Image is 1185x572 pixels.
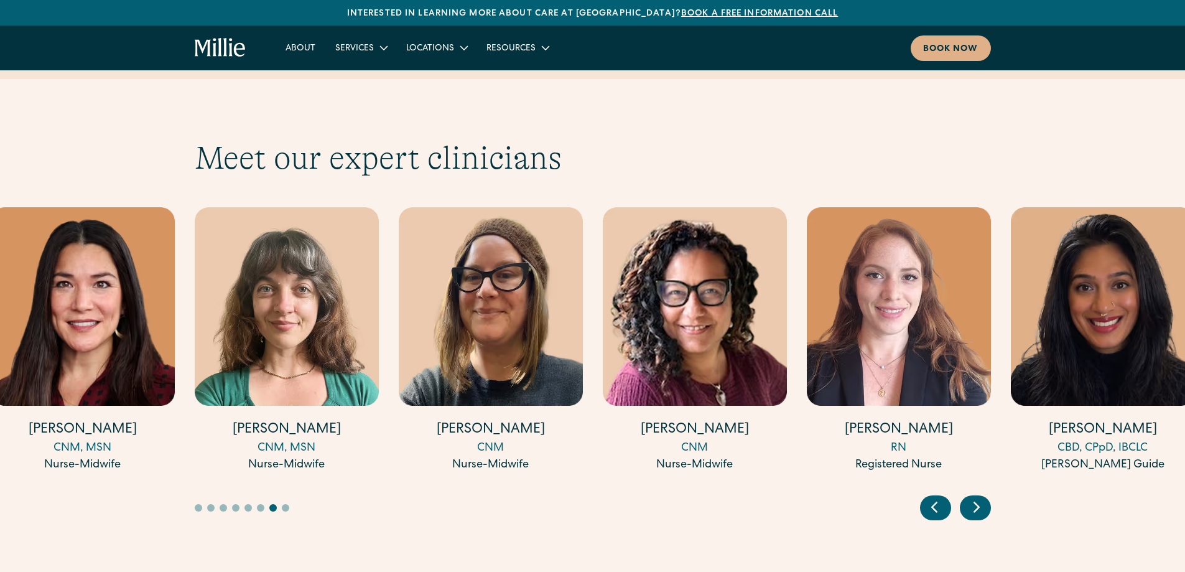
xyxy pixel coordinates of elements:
[603,207,787,476] div: 15 / 18
[195,38,246,58] a: home
[807,457,991,474] div: Registered Nurse
[282,504,289,512] button: Go to slide 8
[960,495,991,520] div: Next slide
[220,504,227,512] button: Go to slide 3
[399,207,583,474] a: [PERSON_NAME]CNMNurse-Midwife
[232,504,239,512] button: Go to slide 4
[920,495,951,520] div: Previous slide
[195,139,991,177] h2: Meet our expert clinicians
[325,37,396,58] div: Services
[603,421,787,440] h4: [PERSON_NAME]
[923,43,978,56] div: Book now
[335,42,374,55] div: Services
[476,37,558,58] div: Resources
[603,457,787,474] div: Nurse-Midwife
[269,504,277,512] button: Go to slide 7
[195,457,379,474] div: Nurse-Midwife
[207,504,215,512] button: Go to slide 2
[396,37,476,58] div: Locations
[244,504,252,512] button: Go to slide 5
[195,504,202,512] button: Go to slide 1
[195,207,379,476] div: 13 / 18
[195,207,379,474] a: [PERSON_NAME]CNM, MSNNurse-Midwife
[257,504,264,512] button: Go to slide 6
[807,421,991,440] h4: [PERSON_NAME]
[406,42,454,55] div: Locations
[195,421,379,440] h4: [PERSON_NAME]
[399,457,583,474] div: Nurse-Midwife
[807,207,991,476] div: 16 / 18
[276,37,325,58] a: About
[399,440,583,457] div: CNM
[195,440,379,457] div: CNM, MSN
[399,421,583,440] h4: [PERSON_NAME]
[603,440,787,457] div: CNM
[681,9,838,18] a: Book a free information call
[603,207,787,474] a: [PERSON_NAME]CNMNurse-Midwife
[807,207,991,474] a: [PERSON_NAME]RNRegistered Nurse
[807,440,991,457] div: RN
[486,42,536,55] div: Resources
[399,207,583,476] div: 14 / 18
[911,35,991,61] a: Book now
